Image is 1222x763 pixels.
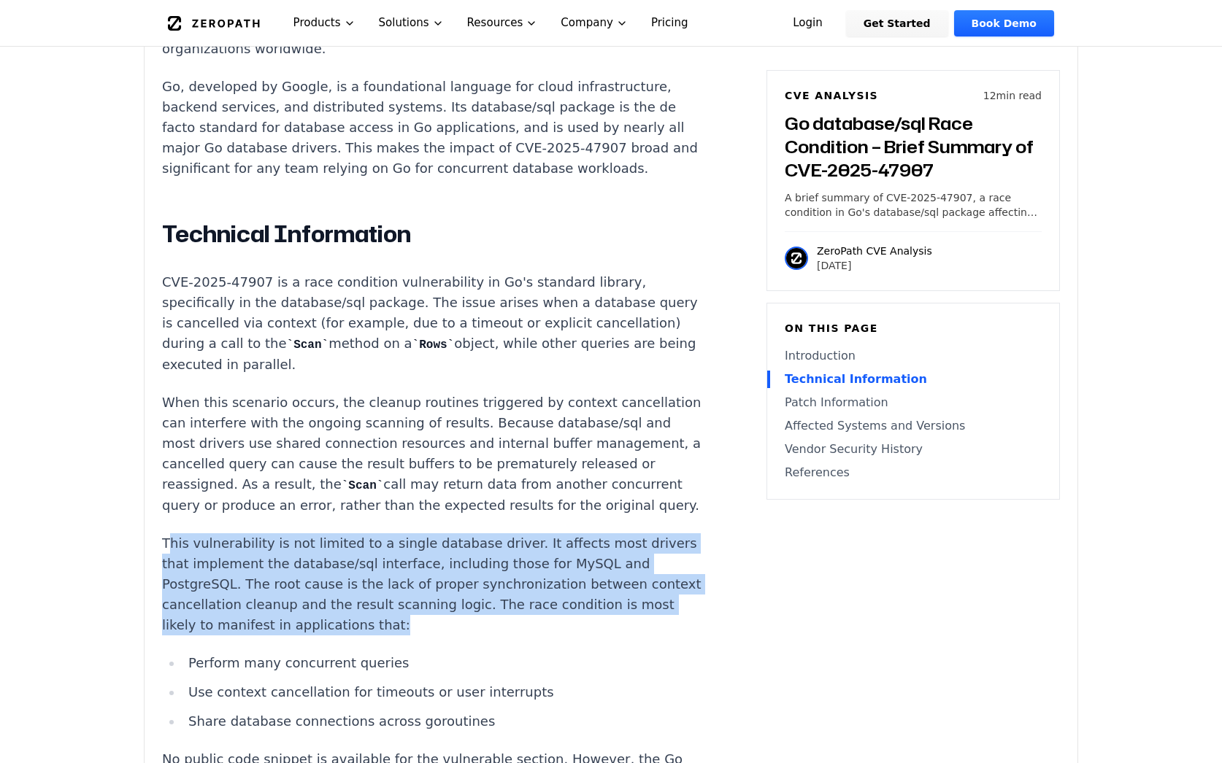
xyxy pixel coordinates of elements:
[162,77,705,179] p: Go, developed by Google, is a foundational language for cloud infrastructure, backend services, a...
[817,244,932,258] p: ZeroPath CVE Analysis
[775,10,840,36] a: Login
[785,112,1042,182] h3: Go database/sql Race Condition – Brief Summary of CVE-2025-47907
[162,392,705,516] p: When this scenario occurs, the cleanup routines triggered by context cancellation can interfere w...
[287,338,329,352] code: Scan
[162,533,705,635] p: This vulnerability is not limited to a single database driver. It affects most drivers that imple...
[182,653,705,673] li: Perform many concurrent queries
[817,258,932,273] p: [DATE]
[182,711,705,732] li: Share database connections across goroutines
[785,441,1042,458] a: Vendor Security History
[785,464,1042,481] a: References
[162,220,705,249] h2: Technical Information
[785,417,1042,435] a: Affected Systems and Versions
[785,371,1042,388] a: Technical Information
[785,190,1042,220] p: A brief summary of CVE-2025-47907, a race condition in Go's database/sql package affecting query ...
[342,479,384,492] code: Scan
[785,347,1042,365] a: Introduction
[182,682,705,702] li: Use context cancellation for timeouts or user interrupts
[412,338,455,352] code: Rows
[785,88,878,103] h6: CVE Analysis
[954,10,1054,36] a: Book Demo
[785,394,1042,411] a: Patch Information
[785,321,1042,336] h6: On this page
[785,247,808,270] img: ZeroPath CVE Analysis
[846,10,948,36] a: Get Started
[983,88,1042,103] p: 12 min read
[162,272,705,375] p: CVE-2025-47907 is a race condition vulnerability in Go's standard library, specifically in the da...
